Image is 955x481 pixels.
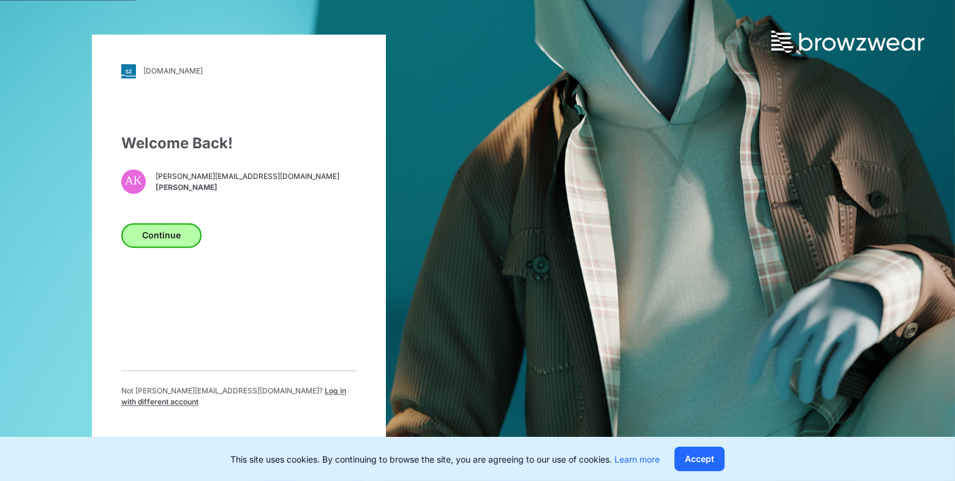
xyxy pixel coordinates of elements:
[121,132,357,154] div: Welcome Back!
[771,31,924,53] img: browzwear-logo.73288ffb.svg
[121,64,357,78] a: [DOMAIN_NAME]
[230,453,660,466] p: This site uses cookies. By continuing to browse the site, you are agreeing to our use of cookies.
[614,454,660,464] a: Learn more
[121,169,146,194] div: AK
[156,183,339,194] span: [PERSON_NAME]
[121,223,202,248] button: Continue
[121,385,357,407] p: Not [PERSON_NAME][EMAIL_ADDRESS][DOMAIN_NAME] ?
[121,64,136,78] img: svg+xml;base64,PHN2ZyB3aWR0aD0iMjgiIGhlaWdodD0iMjgiIHZpZXdCb3g9IjAgMCAyOCAyOCIgZmlsbD0ibm9uZSIgeG...
[143,67,203,76] div: [DOMAIN_NAME]
[156,172,339,183] span: [PERSON_NAME][EMAIL_ADDRESS][DOMAIN_NAME]
[674,447,725,471] button: Accept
